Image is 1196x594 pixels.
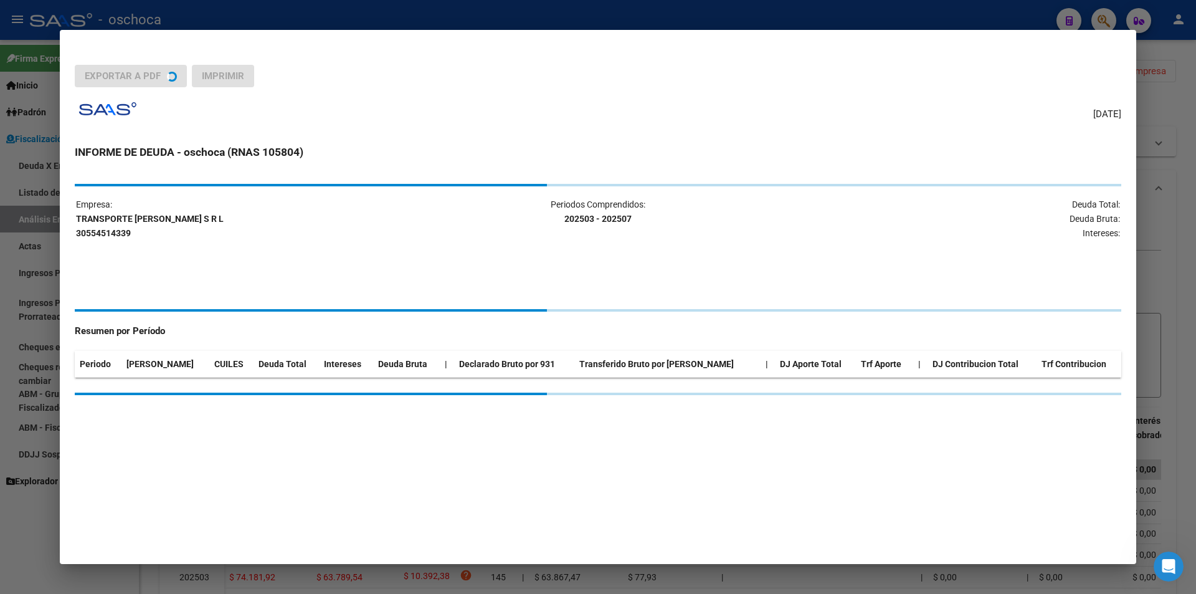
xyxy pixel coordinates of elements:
[254,351,319,378] th: Deuda Total
[1037,351,1121,378] th: Trf Contribucion
[75,324,1121,338] h4: Resumen por Período
[76,198,423,240] p: Empresa:
[75,351,121,378] th: Periodo
[75,65,187,87] button: Exportar a PDF
[1093,107,1121,122] span: [DATE]
[202,70,244,82] span: Imprimir
[209,351,254,378] th: CUILES
[319,351,373,378] th: Intereses
[121,351,209,378] th: [PERSON_NAME]
[454,351,574,378] th: Declarado Bruto por 931
[192,65,254,87] button: Imprimir
[85,70,161,82] span: Exportar a PDF
[440,351,454,378] th: |
[773,198,1120,240] p: Deuda Total: Deuda Bruta: Intereses:
[928,351,1037,378] th: DJ Contribucion Total
[564,214,632,224] strong: 202503 - 202507
[424,198,771,226] p: Periodos Comprendidos:
[856,351,913,378] th: Trf Aporte
[775,351,856,378] th: DJ Aporte Total
[75,144,1121,160] h3: INFORME DE DEUDA - oschoca (RNAS 105804)
[373,351,440,378] th: Deuda Bruta
[574,351,761,378] th: Transferido Bruto por [PERSON_NAME]
[76,214,224,238] strong: TRANSPORTE [PERSON_NAME] S R L 30554514339
[913,351,928,378] th: |
[761,351,775,378] th: |
[1154,552,1184,582] iframe: Intercom live chat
